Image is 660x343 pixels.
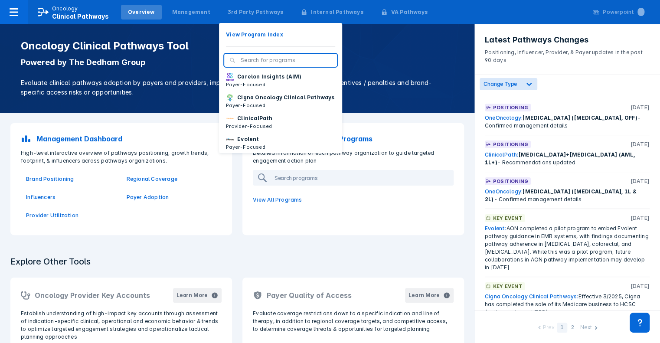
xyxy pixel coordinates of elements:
[26,212,116,219] a: Provider Utilization
[226,31,283,39] p: View Program Index
[127,175,217,183] a: Regional Coverage
[543,323,554,333] div: Prev
[248,128,459,149] a: 3rd Party Pathways Programs
[485,293,578,300] a: Cigna Oncology Clinical Pathways:
[237,94,334,101] p: Cigna Oncology Clinical Pathways
[128,8,155,16] div: Overview
[21,78,454,97] p: Evaluate clinical pathways adoption by payers and providers, implementation sophistication, finan...
[493,177,528,185] p: Positioning
[485,114,650,130] div: - Confirmed management details
[35,290,150,301] h2: Oncology Provider Key Accounts
[121,5,162,20] a: Overview
[226,81,301,88] p: Payer-Focused
[226,122,272,130] p: Provider-Focused
[26,175,116,183] a: Brand Positioning
[237,73,301,81] p: Carelon Insights (AIM)
[391,8,428,16] div: VA Pathways
[485,151,650,167] div: - Recommendations updated
[485,188,650,203] div: - Confirmed management details
[221,5,291,20] a: 3rd Party Pathways
[219,28,342,41] button: View Program Index
[219,70,342,91] button: Carelon Insights (AIM)Payer-Focused
[172,8,210,16] div: Management
[16,128,227,149] a: Management Dashboard
[493,140,528,148] p: Positioning
[248,149,459,165] p: Detailed information of each pathway organization to guide targeted engagement action plan
[219,133,342,154] button: EvolentPayer-Focused
[557,323,567,333] div: 1
[52,13,109,20] span: Clinical Pathways
[485,293,650,316] div: Effective 3/2025, Cigna has completed the sale of its Medicare business to HCSC (pathways impact ...
[631,282,650,290] p: [DATE]
[226,101,334,109] p: Payer-Focused
[248,191,459,209] a: View All Programs
[253,310,454,333] p: Evaluate coverage restrictions down to a specific indication and line of therapy, in addition to ...
[271,171,453,185] input: Search programs
[176,291,208,299] div: Learn More
[567,323,578,333] div: 2
[228,8,284,16] div: 3rd Party Pathways
[311,8,363,16] div: Internal Pathways
[5,251,96,272] h3: Explore Other Tools
[405,288,454,303] button: Learn More
[408,291,440,299] div: Learn More
[36,134,122,144] p: Management Dashboard
[237,135,259,143] p: Evolent
[226,94,234,101] img: cigna-oncology-clinical-pathways.png
[631,214,650,222] p: [DATE]
[52,5,78,13] p: Oncology
[631,177,650,185] p: [DATE]
[523,114,637,121] span: [MEDICAL_DATA] ([MEDICAL_DATA], OFF)
[630,313,650,333] div: Contact Support
[226,114,234,122] img: via-oncology.png
[21,40,454,52] h1: Oncology Clinical Pathways Tool
[226,73,234,81] img: carelon-insights.png
[165,5,217,20] a: Management
[21,310,222,341] p: Establish understanding of high-impact key accounts through assessment of indication-specific cli...
[485,225,506,232] a: Evolent:
[241,56,332,64] input: Search for programs
[267,290,352,301] h2: Payer Quality of Access
[237,114,272,122] p: ClinicalPath
[485,225,650,271] div: AON completed a pilot program to embed Evolent pathway guidance in EMR systems, with findings doc...
[219,91,342,112] button: Cigna Oncology Clinical PathwaysPayer-Focused
[485,151,519,158] a: ClinicalPath:
[26,193,116,201] a: Influencers
[485,35,650,45] h3: Latest Pathways Changes
[493,104,528,111] p: Positioning
[485,188,523,195] a: OneOncology:
[173,288,222,303] button: Learn More
[631,104,650,111] p: [DATE]
[226,135,234,143] img: new-century-health.png
[226,143,265,151] p: Payer-Focused
[21,57,454,68] p: Powered by The Dedham Group
[485,151,635,166] span: [MEDICAL_DATA]+[MEDICAL_DATA] (AML, 1L+)
[219,112,342,133] button: ClinicalPathProvider-Focused
[484,81,517,87] span: Change Type
[493,214,523,222] p: Key Event
[631,140,650,148] p: [DATE]
[127,193,217,201] a: Payer Adoption
[485,114,523,121] a: OneOncology:
[580,323,591,333] div: Next
[16,149,227,165] p: High-level interactive overview of pathways positioning, growth trends, footprint, & influencers ...
[485,188,637,203] span: [MEDICAL_DATA] ([MEDICAL_DATA], 1L & 2L)
[493,282,523,290] p: Key Event
[603,8,644,16] div: Powerpoint
[485,45,650,64] p: Positioning, Influencer, Provider, & Payer updates in the past 90 days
